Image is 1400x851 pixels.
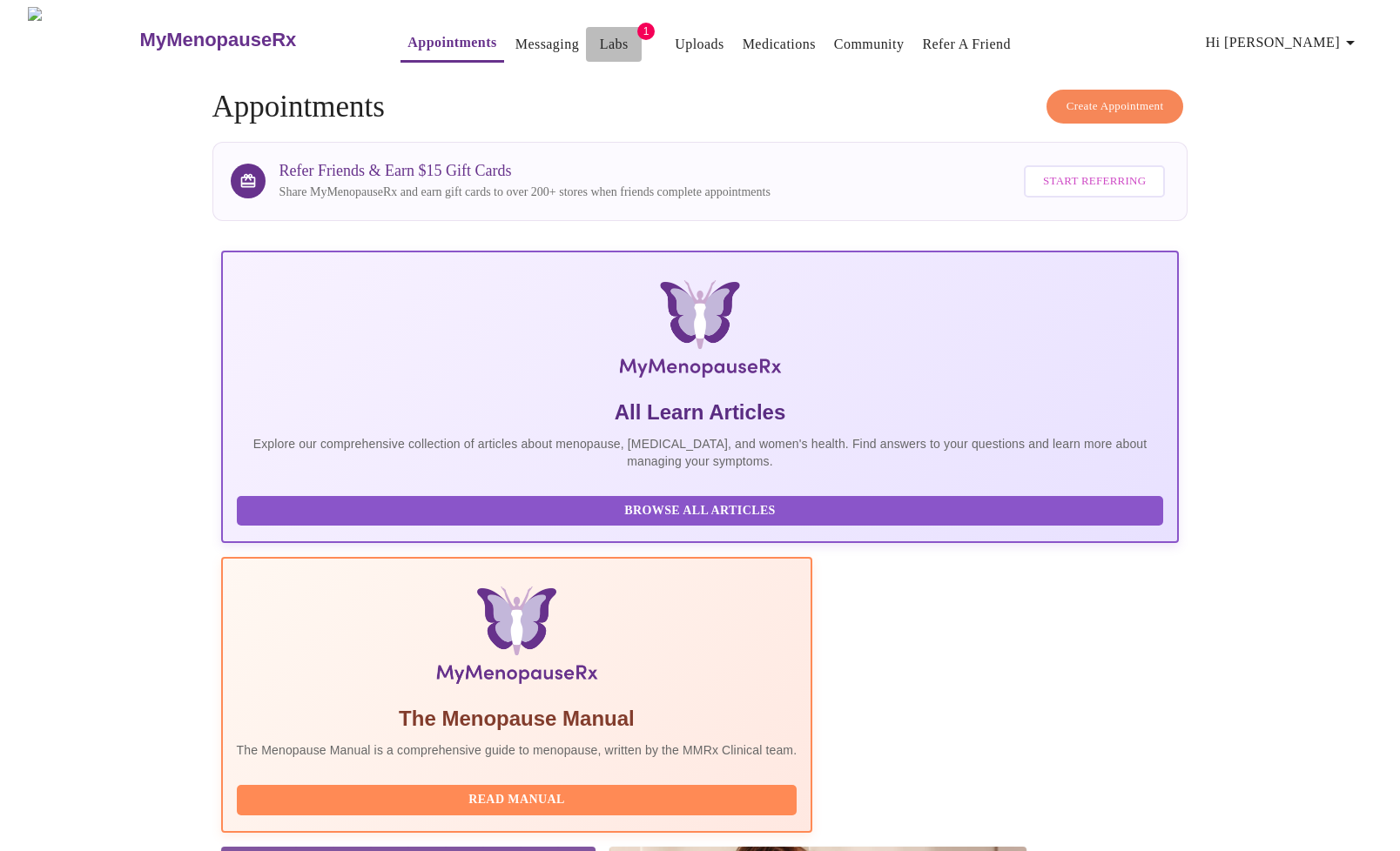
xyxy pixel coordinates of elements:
p: The Menopause Manual is a comprehensive guide to menopause, written by the MMRx Clinical team. [237,741,798,759]
a: Start Referring [1020,157,1169,206]
button: Messaging [508,27,586,62]
a: Labs [600,32,629,57]
a: Appointments [407,30,496,55]
a: Browse All Articles [237,502,1168,517]
img: MyMenopauseRx Logo [28,7,138,72]
button: Browse All Articles [237,496,1164,526]
h5: All Learn Articles [237,399,1164,426]
button: Appointments [400,25,503,63]
span: Browse All Articles [254,500,1147,522]
h3: MyMenopauseRx [140,29,297,51]
a: Medications [743,32,816,57]
button: Community [827,27,912,62]
h4: Appointments [212,90,1188,124]
a: Community [834,32,905,57]
a: MyMenopauseRx [138,10,366,70]
button: Start Referring [1024,165,1165,198]
span: 1 [637,23,655,40]
a: Messaging [515,32,579,57]
button: Labs [586,27,642,62]
a: Refer a Friend [922,32,1011,57]
img: Menopause Manual [326,586,708,691]
button: Medications [736,27,823,62]
span: Create Appointment [1067,97,1164,117]
button: Read Manual [237,785,798,815]
span: Hi [PERSON_NAME] [1206,30,1361,55]
a: Uploads [675,32,724,57]
span: Start Referring [1043,171,1146,191]
button: Create Appointment [1047,90,1184,124]
button: Uploads [668,27,731,62]
h5: The Menopause Manual [237,705,798,733]
button: Hi [PERSON_NAME] [1199,25,1368,60]
a: Read Manual [237,791,802,806]
p: Explore our comprehensive collection of articles about menopause, [MEDICAL_DATA], and women's hea... [237,435,1164,470]
button: Refer a Friend [915,27,1018,62]
h3: Refer Friends & Earn $15 Gift Cards [279,162,771,180]
span: Read Manual [254,789,780,811]
p: Share MyMenopauseRx and earn gift cards to over 200+ stores when friends complete appointments [279,184,771,201]
img: MyMenopauseRx Logo [380,280,1020,385]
